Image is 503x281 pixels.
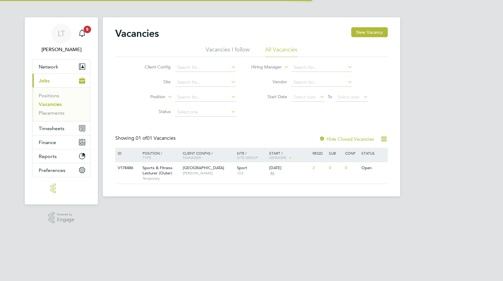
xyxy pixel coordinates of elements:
span: Reports [39,153,57,159]
label: Position [130,94,165,100]
span: Type [142,155,151,160]
span: Powered by [57,212,74,217]
div: 2 [311,162,327,174]
div: 0 [343,162,360,174]
div: Status [360,148,387,158]
label: Hiring Manager [246,64,282,70]
label: Vendor [251,79,287,85]
span: Timesheets [39,125,64,131]
a: LT[PERSON_NAME] [32,24,90,53]
span: Temporary [142,176,180,181]
span: 5 [84,26,91,33]
a: 5 [76,24,88,43]
nav: Main navigation [25,17,98,204]
a: Go to home page [32,183,90,193]
button: Reports [33,149,90,163]
button: Network [33,60,90,73]
img: lt-support-logo-retina.png [50,183,72,193]
span: 01 Vacancies [136,135,176,141]
div: Sub [327,148,343,158]
span: Preferences [39,167,65,173]
input: Search for... [291,63,352,72]
span: Engage [57,217,74,222]
button: Jobs [33,74,90,87]
div: Showing [115,135,177,142]
span: To [326,93,334,101]
div: Reqd [311,148,327,158]
span: Jobs [39,78,50,84]
span: LT [58,29,65,37]
span: [GEOGRAPHIC_DATA] [183,165,224,170]
a: Positions [39,93,59,99]
button: Preferences [33,163,90,177]
span: 46 [269,171,275,176]
span: Network [39,64,58,70]
button: Finance [33,135,90,149]
li: All Vacancies [265,46,297,57]
button: New Vacancy [351,27,388,37]
label: Hide Closed Vacancies [319,136,374,142]
div: 0 [327,162,343,174]
span: 01 of [136,135,147,141]
a: Powered byEngage [48,212,75,224]
input: Search for... [175,78,236,87]
span: Site Group [237,155,258,160]
div: [DATE] [269,165,309,171]
input: Search for... [175,93,236,102]
span: Select date [337,94,360,100]
div: Client Config / [181,148,235,163]
span: Manager [183,155,201,160]
span: Finance [39,139,56,145]
label: Client Config [135,64,171,70]
input: Select one [175,108,236,116]
li: Vacancies I follow [206,46,250,57]
label: Status [135,109,171,114]
button: Timesheets [33,121,90,135]
div: Conf [343,148,360,158]
div: V178486 [116,162,138,174]
div: Start / [268,148,311,163]
input: Search for... [291,78,352,87]
input: Search for... [175,63,236,72]
div: Site / [235,148,268,163]
span: Laura Tanner [32,46,90,53]
span: Vendors [269,155,286,160]
div: ID [116,148,138,158]
span: [PERSON_NAME] [183,171,234,176]
div: Open [360,162,387,174]
span: 103 [237,171,266,176]
label: Site [135,79,171,85]
div: Jobs [33,87,90,121]
div: Position / [138,148,181,163]
label: Start Date [251,94,287,99]
a: Vacancies [39,101,62,107]
h2: Vacancies [115,27,159,40]
span: Select date [294,94,316,100]
a: Placements [39,110,64,116]
span: Sport [237,165,247,170]
span: Sports & Fitness Lecturer (Outer) [142,165,173,176]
